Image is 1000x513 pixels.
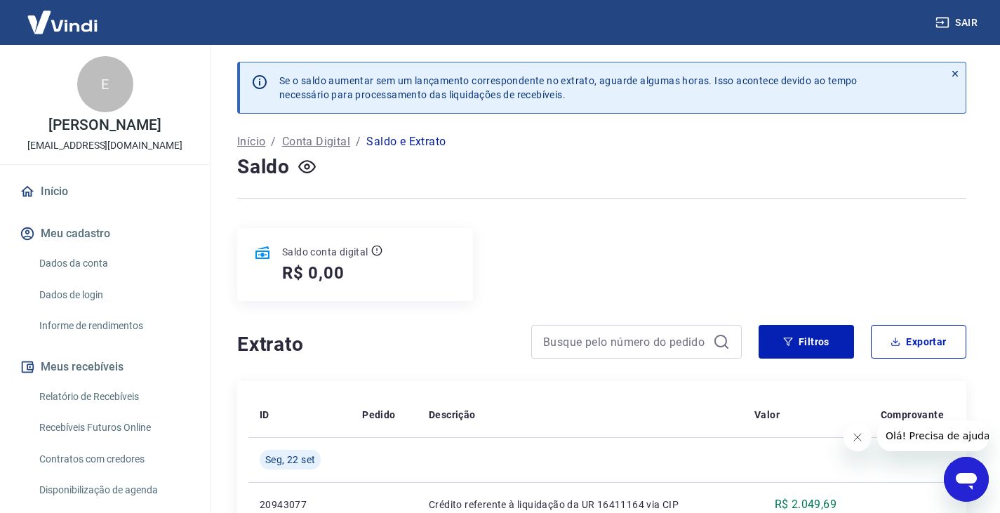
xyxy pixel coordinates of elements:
button: Filtros [759,325,854,359]
a: Início [17,176,193,207]
p: Descrição [429,408,476,422]
button: Meu cadastro [17,218,193,249]
a: Conta Digital [282,133,350,150]
p: Valor [754,408,780,422]
iframe: Mensagem da empresa [877,420,989,451]
a: Disponibilização de agenda [34,476,193,505]
iframe: Fechar mensagem [844,423,872,451]
button: Sair [933,10,983,36]
button: Meus recebíveis [17,352,193,382]
p: Pedido [362,408,395,422]
p: R$ 2.049,69 [775,496,836,513]
a: Dados de login [34,281,193,309]
a: Informe de rendimentos [34,312,193,340]
div: E [77,56,133,112]
input: Busque pelo número do pedido [543,331,707,352]
span: Seg, 22 set [265,453,315,467]
p: Saldo conta digital [282,245,368,259]
p: Saldo e Extrato [366,133,446,150]
h5: R$ 0,00 [282,262,345,284]
p: 20943077 [260,498,340,512]
a: Recebíveis Futuros Online [34,413,193,442]
p: ID [260,408,269,422]
p: / [356,133,361,150]
span: Olá! Precisa de ajuda? [8,10,118,21]
p: Se o saldo aumentar sem um lançamento correspondente no extrato, aguarde algumas horas. Isso acon... [279,74,858,102]
p: Crédito referente à liquidação da UR 16411164 via CIP [429,498,732,512]
p: [EMAIL_ADDRESS][DOMAIN_NAME] [27,138,182,153]
h4: Extrato [237,331,514,359]
h4: Saldo [237,153,290,181]
p: Comprovante [881,408,944,422]
iframe: Botão para abrir a janela de mensagens [944,457,989,502]
p: [PERSON_NAME] [48,118,161,133]
img: Vindi [17,1,108,44]
a: Início [237,133,265,150]
button: Exportar [871,325,966,359]
a: Contratos com credores [34,445,193,474]
p: / [271,133,276,150]
a: Dados da conta [34,249,193,278]
a: Relatório de Recebíveis [34,382,193,411]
